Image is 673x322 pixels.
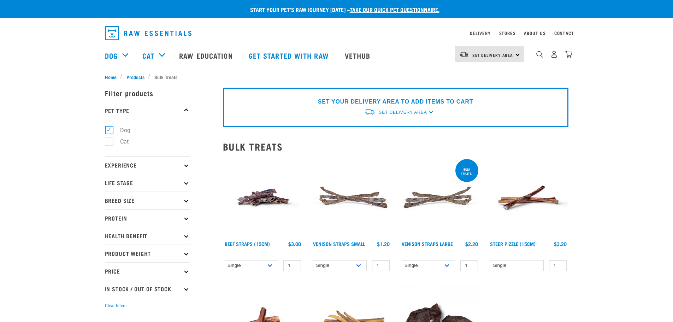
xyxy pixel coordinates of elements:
a: Home [105,73,120,81]
img: van-moving.png [459,51,469,58]
input: 1 [549,260,567,271]
a: Vethub [338,41,379,70]
span: Set Delivery Area [472,54,513,56]
img: van-moving.png [364,108,375,116]
input: 1 [372,260,390,271]
div: $3.20 [554,241,567,247]
nav: breadcrumbs [105,73,568,81]
p: Experience [105,156,190,174]
a: Venison Straps Small [313,242,365,245]
img: Raw Essentials Logo [105,26,191,40]
a: Beef Straps (15cm) [225,242,270,245]
label: Dog [109,126,133,135]
h2: Bulk Treats [223,141,568,152]
a: Get started with Raw [242,41,338,70]
a: Products [123,73,148,81]
p: Price [105,262,190,280]
p: SET YOUR DELIVERY AREA TO ADD ITEMS TO CART [318,98,473,106]
a: Dog [105,50,118,61]
p: Product Weight [105,245,190,262]
img: user.png [550,51,558,58]
a: Venison Straps Large [402,242,453,245]
div: $1.20 [377,241,390,247]
div: $3.00 [288,241,301,247]
a: Contact [554,32,574,34]
a: Steer Pizzle (15cm) [490,242,536,245]
a: Delivery [470,32,490,34]
img: home-icon@2x.png [565,51,572,58]
nav: dropdown navigation [99,23,574,43]
a: Stores [499,32,516,34]
a: About Us [524,32,545,34]
p: Breed Size [105,192,190,209]
label: Cat [109,137,131,146]
span: Products [126,73,144,81]
a: Cat [142,50,154,61]
img: home-icon-1@2x.png [536,51,543,58]
a: take our quick pet questionnaire. [350,8,439,11]
input: 1 [460,260,478,271]
img: Venison Straps [311,158,391,238]
img: Raw Essentials Beef Straps 15cm 6 Pack [223,158,303,238]
span: Home [105,73,117,81]
img: Stack of 3 Venison Straps Treats for Pets [400,158,480,238]
div: $2.20 [465,241,478,247]
div: BULK TREATS! [455,164,478,179]
p: Protein [105,209,190,227]
p: Health Benefit [105,227,190,245]
p: Filter products [105,84,190,102]
p: Life Stage [105,174,190,192]
p: Pet Type [105,102,190,119]
span: Set Delivery Area [379,110,427,115]
input: 1 [283,260,301,271]
img: Raw Essentials Steer Pizzle 15cm [488,158,568,238]
a: Raw Education [172,41,241,70]
p: In Stock / Out Of Stock [105,280,190,298]
button: Clear filters [105,303,126,309]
